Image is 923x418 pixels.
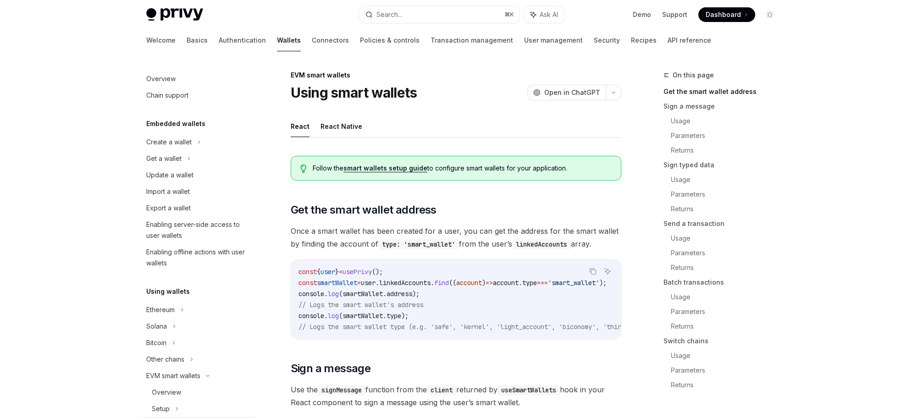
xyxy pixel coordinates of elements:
code: linkedAccounts [512,239,571,249]
span: address [387,290,412,298]
span: ( [339,290,343,298]
span: smartWallet [317,279,357,287]
span: account [456,279,482,287]
a: Recipes [631,29,657,51]
a: Parameters [671,363,785,378]
a: Send a transaction [663,216,785,231]
span: } [335,268,339,276]
a: smart wallets setup guide [343,164,427,172]
span: Follow the to configure smart wallets for your application. [313,164,611,173]
div: Solana [146,321,167,332]
div: Enabling offline actions with user wallets [146,247,251,269]
span: 'smart_wallet' [548,279,599,287]
a: Enabling server-side access to user wallets [139,216,256,244]
span: = [339,268,343,276]
div: Chain support [146,90,188,101]
span: usePrivy [343,268,372,276]
button: Ask AI [602,265,613,277]
h5: Using wallets [146,286,190,297]
a: Policies & controls [360,29,420,51]
a: Usage [671,348,785,363]
button: React [291,115,310,137]
div: Import a wallet [146,186,190,197]
a: Connectors [312,29,349,51]
a: Returns [671,260,785,275]
a: Returns [671,143,785,158]
span: Use the function from the returned by hook in your React component to sign a message using the us... [291,383,621,409]
a: Returns [671,378,785,392]
span: // Logs the smart wallet's address [298,301,423,309]
span: . [376,279,379,287]
a: Welcome [146,29,176,51]
span: . [324,290,328,298]
img: light logo [146,8,203,21]
span: linkedAccounts [379,279,431,287]
a: Sign a message [663,99,785,114]
span: On this page [673,70,714,81]
span: ); [401,312,409,320]
a: Usage [671,172,785,187]
a: Export a wallet [139,200,256,216]
a: Parameters [671,128,785,143]
span: find [434,279,449,287]
a: Batch transactions [663,275,785,290]
span: const [298,268,317,276]
a: User management [524,29,583,51]
a: Overview [139,384,256,401]
code: client [427,385,456,395]
span: . [431,279,434,287]
div: Bitcoin [146,337,166,348]
a: Wallets [277,29,301,51]
a: Parameters [671,304,785,319]
button: Toggle dark mode [763,7,777,22]
span: Dashboard [706,10,741,19]
button: React Native [321,115,362,137]
div: Overview [152,387,181,398]
span: { [317,268,321,276]
span: // Logs the smart wallet type (e.g. 'safe', 'kernel', 'light_account', 'biconomy', 'thirdweb', 'c... [298,323,735,331]
a: Authentication [219,29,266,51]
a: Import a wallet [139,183,256,200]
span: (); [372,268,383,276]
span: type [387,312,401,320]
div: EVM smart wallets [146,370,200,381]
div: Ethereum [146,304,175,315]
div: Export a wallet [146,203,191,214]
span: => [486,279,493,287]
code: type: 'smart_wallet' [378,239,459,249]
a: Basics [187,29,208,51]
a: Security [594,29,620,51]
div: Search... [376,9,402,20]
span: . [383,312,387,320]
span: === [537,279,548,287]
div: Update a wallet [146,170,193,181]
span: user [361,279,376,287]
a: Chain support [139,87,256,104]
a: Enabling offline actions with user wallets [139,244,256,271]
span: user [321,268,335,276]
button: Copy the contents from the code block [587,265,599,277]
span: console [298,312,324,320]
a: Dashboard [698,7,755,22]
a: Transaction management [431,29,513,51]
span: Sign a message [291,361,371,376]
a: Overview [139,71,256,87]
a: API reference [668,29,711,51]
span: smartWallet [343,312,383,320]
a: Usage [671,231,785,246]
a: Returns [671,319,785,334]
div: Other chains [146,354,184,365]
div: Enabling server-side access to user wallets [146,219,251,241]
h1: Using smart wallets [291,84,417,101]
a: Demo [633,10,651,19]
span: const [298,279,317,287]
svg: Tip [300,165,307,173]
span: type [522,279,537,287]
a: Parameters [671,187,785,202]
span: Get the smart wallet address [291,203,437,217]
div: Setup [152,403,170,414]
code: useSmartWallets [497,385,560,395]
a: Usage [671,290,785,304]
div: Create a wallet [146,137,192,148]
span: . [324,312,328,320]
